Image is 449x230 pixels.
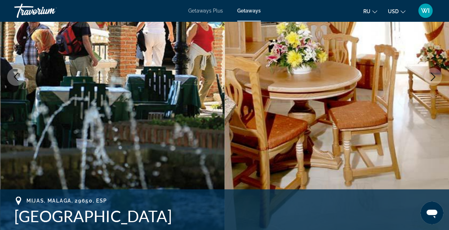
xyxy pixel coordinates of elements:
[363,9,370,14] span: ru
[26,198,107,204] span: Mijas, Malaga, 29650, ESP
[424,68,442,86] button: Next image
[363,6,377,16] button: Change language
[420,201,443,224] iframe: Schaltfläche zum Öffnen des Messaging-Fensters
[14,207,435,225] h1: [GEOGRAPHIC_DATA]
[421,7,430,14] span: WI
[7,68,25,86] button: Previous image
[188,8,223,14] a: Getaways Plus
[388,9,399,14] span: USD
[416,3,435,18] button: User Menu
[388,6,405,16] button: Change currency
[14,1,86,20] a: Travorium
[237,8,261,14] a: Getaways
